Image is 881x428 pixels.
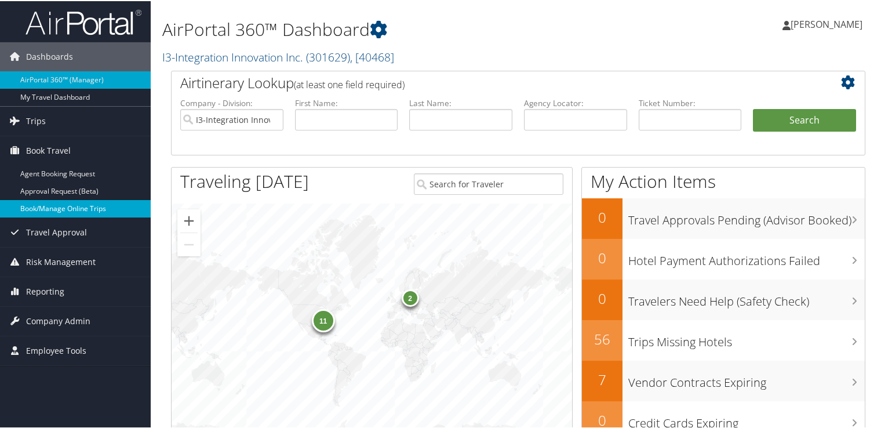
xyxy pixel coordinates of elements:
[582,247,622,267] h2: 0
[628,205,865,227] h3: Travel Approvals Pending (Advisor Booked)
[26,217,87,246] span: Travel Approval
[26,276,64,305] span: Reporting
[26,135,71,164] span: Book Travel
[294,77,405,90] span: (at least one field required)
[582,328,622,348] h2: 56
[26,8,141,35] img: airportal-logo.png
[582,360,865,400] a: 7Vendor Contracts Expiring
[582,168,865,193] h1: My Action Items
[582,238,865,278] a: 0Hotel Payment Authorizations Failed
[26,335,86,364] span: Employee Tools
[180,72,798,92] h2: Airtinerary Lookup
[582,197,865,238] a: 0Travel Approvals Pending (Advisor Booked)
[180,96,283,108] label: Company - Division:
[582,278,865,319] a: 0Travelers Need Help (Safety Check)
[582,288,622,307] h2: 0
[524,96,627,108] label: Agency Locator:
[414,172,563,194] input: Search for Traveler
[177,232,201,255] button: Zoom out
[628,368,865,390] h3: Vendor Contracts Expiring
[791,17,862,30] span: [PERSON_NAME]
[26,106,46,135] span: Trips
[177,208,201,231] button: Zoom in
[582,319,865,360] a: 56Trips Missing Hotels
[162,48,394,64] a: I3-Integration Innovation Inc.
[639,96,742,108] label: Ticket Number:
[409,96,512,108] label: Last Name:
[180,168,309,193] h1: Traveling [DATE]
[753,108,856,131] button: Search
[26,41,73,70] span: Dashboards
[350,48,394,64] span: , [ 40468 ]
[312,308,335,331] div: 11
[26,246,96,275] span: Risk Management
[582,369,622,389] h2: 7
[162,16,637,41] h1: AirPortal 360™ Dashboard
[26,306,90,335] span: Company Admin
[628,327,865,349] h3: Trips Missing Hotels
[582,206,622,226] h2: 0
[782,6,874,41] a: [PERSON_NAME]
[628,246,865,268] h3: Hotel Payment Authorizations Failed
[628,286,865,309] h3: Travelers Need Help (Safety Check)
[295,96,398,108] label: First Name:
[306,48,350,64] span: ( 301629 )
[402,288,419,305] div: 2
